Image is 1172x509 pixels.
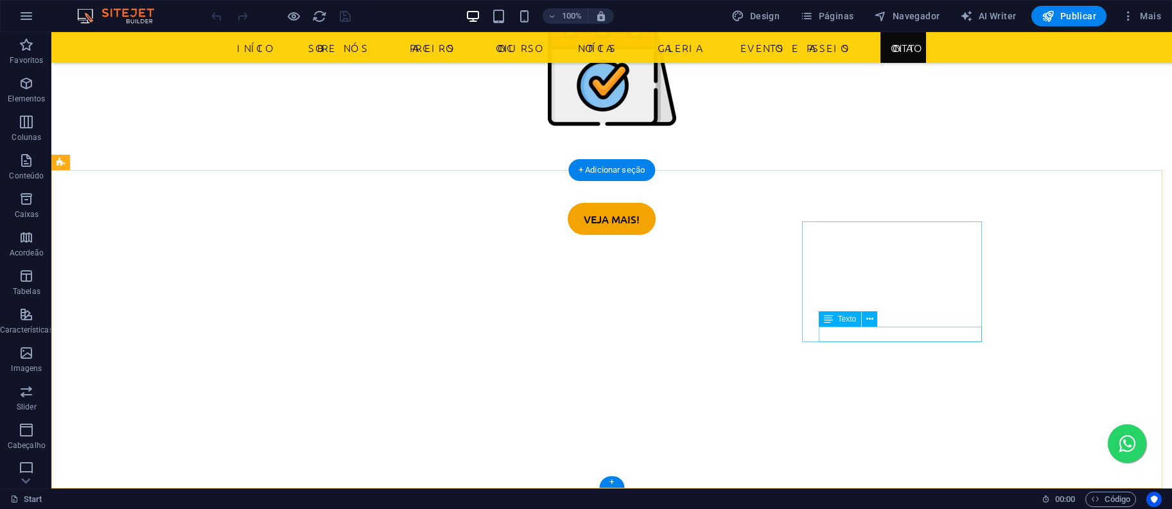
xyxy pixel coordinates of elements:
span: Navegador [874,10,940,22]
button: Páginas [795,6,859,26]
h6: 100% [562,8,582,24]
span: Texto [838,315,857,323]
span: Código [1091,492,1130,507]
button: Usercentrics [1146,492,1162,507]
i: Ao redimensionar, ajusta automaticamente o nível de zoom para caber no dispositivo escolhido. [595,10,607,22]
span: Mais [1122,10,1161,22]
p: Slider [17,402,37,412]
p: Tabelas [13,286,40,297]
span: Publicar [1042,10,1096,22]
p: Elementos [8,94,45,104]
button: Mais [1117,6,1166,26]
img: Editor Logo [74,8,170,24]
h6: Tempo de sessão [1042,492,1076,507]
button: Publicar [1031,6,1106,26]
a: Clique para cancelar a seleção. Clique duas vezes para abrir as Páginas [10,492,42,507]
p: Favoritos [10,55,43,65]
p: Colunas [12,132,41,142]
p: Conteúdo [9,171,44,181]
button: Navegador [869,6,945,26]
button: 100% [543,8,588,24]
span: 00 00 [1055,492,1075,507]
button: reload [311,8,327,24]
div: + [599,476,624,488]
p: Acordeão [10,248,44,258]
button: AI Writer [955,6,1021,26]
span: Páginas [800,10,853,22]
p: Imagens [11,363,42,374]
button: Clique aqui para sair do modo de visualização e continuar editando [286,8,301,24]
button: Código [1085,492,1136,507]
div: + Adicionar seção [568,159,655,181]
i: Recarregar página [312,9,327,24]
span: : [1064,494,1066,504]
div: Design (Ctrl+Alt+Y) [726,6,785,26]
p: Caixas [15,209,39,220]
span: AI Writer [960,10,1016,22]
span: Design [731,10,780,22]
button: Design [726,6,785,26]
p: Cabeçalho [8,440,46,451]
